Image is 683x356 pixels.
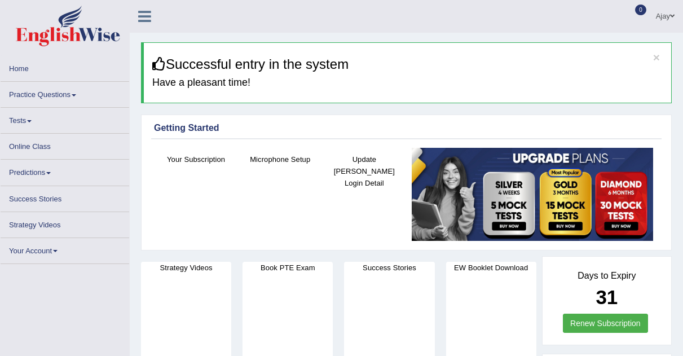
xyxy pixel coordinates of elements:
[1,186,129,208] a: Success Stories
[152,57,663,72] h3: Successful entry in the system
[1,56,129,78] a: Home
[555,271,659,281] h4: Days to Expiry
[1,82,129,104] a: Practice Questions
[1,212,129,234] a: Strategy Videos
[635,5,646,15] span: 0
[152,77,663,89] h4: Have a pleasant time!
[596,286,618,308] b: 31
[1,134,129,156] a: Online Class
[344,262,434,274] h4: Success Stories
[244,153,316,165] h4: Microphone Setup
[160,153,232,165] h4: Your Subscription
[1,108,129,130] a: Tests
[141,262,231,274] h4: Strategy Videos
[412,148,653,241] img: small5.jpg
[243,262,333,274] h4: Book PTE Exam
[446,262,536,274] h4: EW Booklet Download
[154,121,659,135] div: Getting Started
[328,153,400,189] h4: Update [PERSON_NAME] Login Detail
[1,160,129,182] a: Predictions
[653,51,660,63] button: ×
[1,238,129,260] a: Your Account
[563,314,648,333] a: Renew Subscription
